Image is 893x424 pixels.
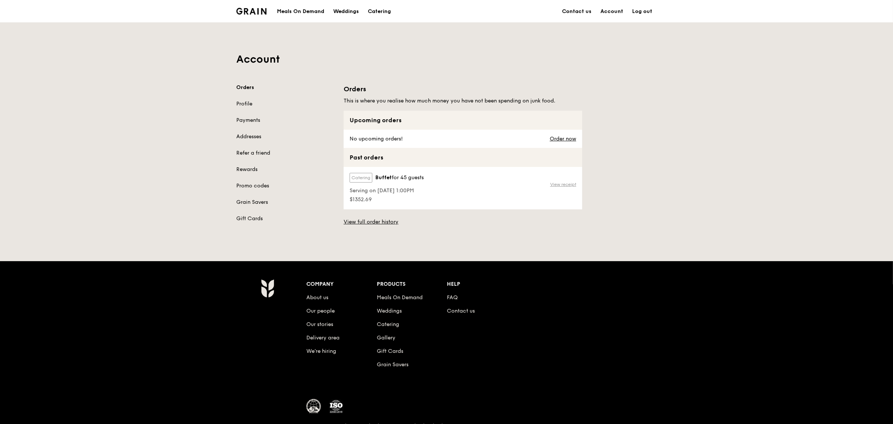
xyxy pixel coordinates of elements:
[350,196,424,203] span: $1352.69
[344,84,582,94] h1: Orders
[344,97,582,105] h5: This is where you realise how much money you have not been spending on junk food.
[306,335,340,341] a: Delivery area
[329,399,344,414] img: ISO Certified
[363,0,395,23] a: Catering
[377,279,447,289] div: Products
[306,321,333,328] a: Our stories
[350,187,424,194] span: Serving on [DATE] 1:00PM
[377,335,395,341] a: Gallery
[261,279,274,298] img: Grain
[236,53,657,66] h1: Account
[306,399,321,414] img: MUIS Halal Certified
[447,308,475,314] a: Contact us
[550,136,576,142] a: Order now
[236,117,335,124] a: Payments
[447,294,458,301] a: FAQ
[236,199,335,206] a: Grain Savers
[350,173,372,183] label: Catering
[377,361,408,368] a: Grain Savers
[368,0,391,23] div: Catering
[344,130,407,148] div: No upcoming orders!
[558,0,596,23] a: Contact us
[306,294,328,301] a: About us
[236,149,335,157] a: Refer a friend
[447,279,518,289] div: Help
[236,166,335,173] a: Rewards
[375,174,392,181] span: Buffet
[236,84,335,91] a: Orders
[306,279,377,289] div: Company
[236,215,335,222] a: Gift Cards
[377,348,403,354] a: Gift Cards
[306,348,336,354] a: We’re hiring
[329,0,363,23] a: Weddings
[344,218,398,226] a: View full order history
[236,8,266,15] img: Grain
[236,133,335,140] a: Addresses
[277,0,324,23] div: Meals On Demand
[377,308,402,314] a: Weddings
[392,174,424,181] span: for 45 guests
[236,100,335,108] a: Profile
[596,0,628,23] a: Account
[550,181,576,187] a: View receipt
[333,0,359,23] div: Weddings
[377,321,399,328] a: Catering
[344,148,582,167] div: Past orders
[377,294,423,301] a: Meals On Demand
[236,182,335,190] a: Promo codes
[344,111,582,130] div: Upcoming orders
[306,308,335,314] a: Our people
[628,0,657,23] a: Log out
